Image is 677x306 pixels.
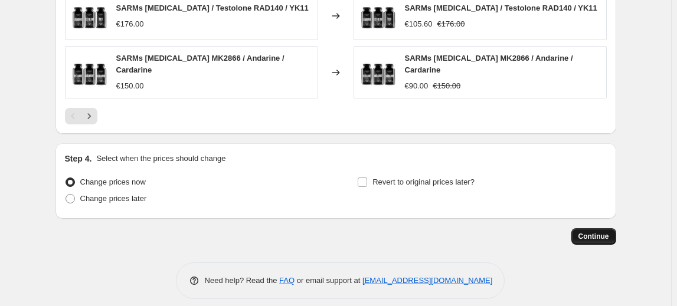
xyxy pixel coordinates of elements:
span: or email support at [295,276,362,285]
span: Change prices later [80,194,147,203]
p: Select when the prices should change [96,153,225,164]
h2: Step 4. [65,153,92,164]
span: SARMs [MEDICAL_DATA] / Testolone RAD140 / YK11 [116,4,309,12]
span: Revert to original prices later? [372,177,475,186]
span: SARMs [MEDICAL_DATA] MK2866 / Andarine / Cardarine [405,54,573,74]
span: Need help? Read the [205,276,280,285]
div: €176.00 [116,18,144,30]
button: Next [81,108,97,124]
img: Ostarine_mk-2866_Andarine_s4_Cardarine_GW-501516_ultimatesarms_80x.jpg [360,55,395,90]
nav: Pagination [65,108,97,124]
a: [EMAIL_ADDRESS][DOMAIN_NAME] [362,276,492,285]
img: Ostarine_mk-2866_Andarine_s4_Cardarine_GW-501516_ultimatesarms_80x.jpg [71,55,107,90]
button: Continue [571,228,616,245]
strike: €176.00 [437,18,465,30]
a: FAQ [279,276,295,285]
div: €90.00 [405,80,429,92]
span: SARMs [MEDICAL_DATA] / Testolone RAD140 / YK11 [405,4,597,12]
div: €150.00 [116,80,144,92]
span: SARMs [MEDICAL_DATA] MK2866 / Andarine / Cardarine [116,54,284,74]
span: Continue [578,232,609,241]
strike: €150.00 [433,80,460,92]
div: €105.60 [405,18,433,30]
span: Change prices now [80,177,146,186]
